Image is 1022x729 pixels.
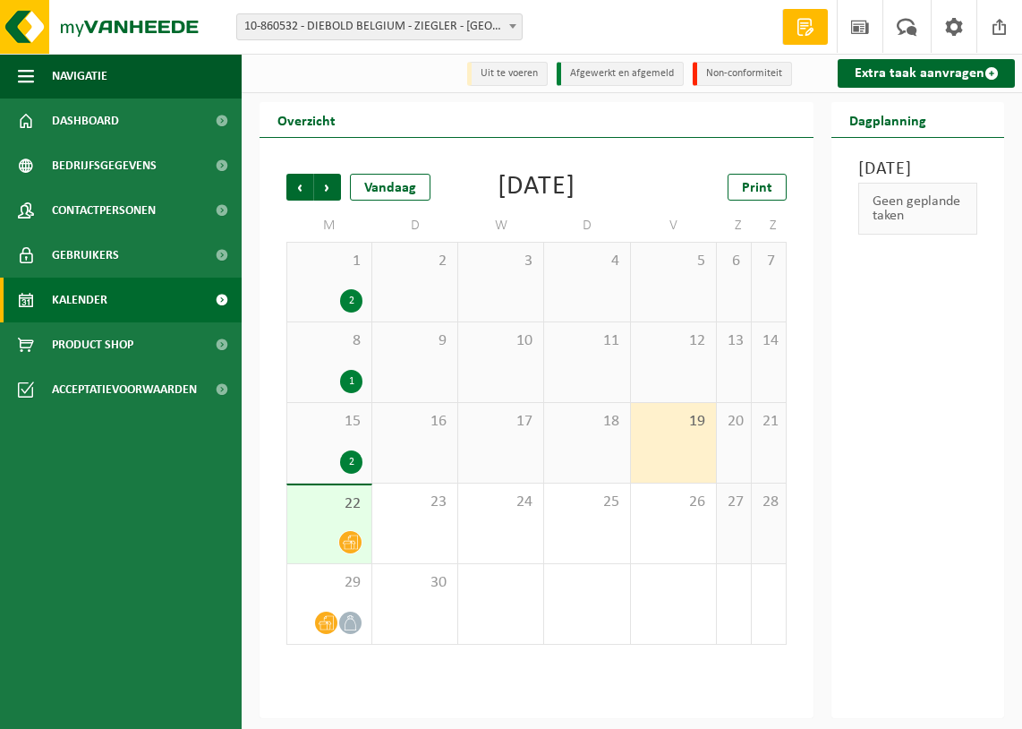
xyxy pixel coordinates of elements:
[693,62,792,86] li: Non-conformiteit
[557,62,684,86] li: Afgewerkt en afgemeld
[553,493,620,512] span: 25
[296,252,362,271] span: 1
[467,62,548,86] li: Uit te voeren
[296,494,362,514] span: 22
[858,183,977,235] div: Geen geplande taken
[467,493,534,512] span: 24
[340,450,362,474] div: 2
[296,331,362,351] span: 8
[381,412,448,432] span: 16
[726,412,742,432] span: 20
[640,493,707,512] span: 26
[717,210,752,242] td: Z
[381,252,448,271] span: 2
[726,252,742,271] span: 6
[631,210,717,242] td: V
[761,331,777,351] span: 14
[52,143,157,188] span: Bedrijfsgegevens
[296,573,362,593] span: 29
[838,59,1015,88] a: Extra taak aanvragen
[640,331,707,351] span: 12
[467,252,534,271] span: 3
[726,493,742,512] span: 27
[52,233,119,278] span: Gebruikers
[52,278,107,322] span: Kalender
[52,54,107,99] span: Navigatie
[831,102,944,137] h2: Dagplanning
[640,252,707,271] span: 5
[761,252,777,271] span: 7
[640,412,707,432] span: 19
[296,412,362,432] span: 15
[761,412,777,432] span: 21
[314,174,341,201] span: Volgende
[467,412,534,432] span: 17
[286,174,313,201] span: Vorige
[752,210,787,242] td: Z
[726,331,742,351] span: 13
[52,322,133,367] span: Product Shop
[381,573,448,593] span: 30
[544,210,630,242] td: D
[260,102,353,137] h2: Overzicht
[381,331,448,351] span: 9
[742,181,772,195] span: Print
[9,690,299,729] iframe: chat widget
[237,14,522,39] span: 10-860532 - DIEBOLD BELGIUM - ZIEGLER - AALST
[236,13,523,40] span: 10-860532 - DIEBOLD BELGIUM - ZIEGLER - AALST
[286,210,372,242] td: M
[381,493,448,512] span: 23
[761,493,777,512] span: 28
[52,188,156,233] span: Contactpersonen
[350,174,430,201] div: Vandaag
[553,412,620,432] span: 18
[52,367,197,412] span: Acceptatievoorwaarden
[728,174,787,201] a: Print
[858,156,977,183] h3: [DATE]
[498,174,575,201] div: [DATE]
[467,331,534,351] span: 10
[372,210,458,242] td: D
[340,289,362,313] div: 2
[553,252,620,271] span: 4
[458,210,544,242] td: W
[52,99,119,143] span: Dashboard
[340,370,362,393] div: 1
[553,331,620,351] span: 11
